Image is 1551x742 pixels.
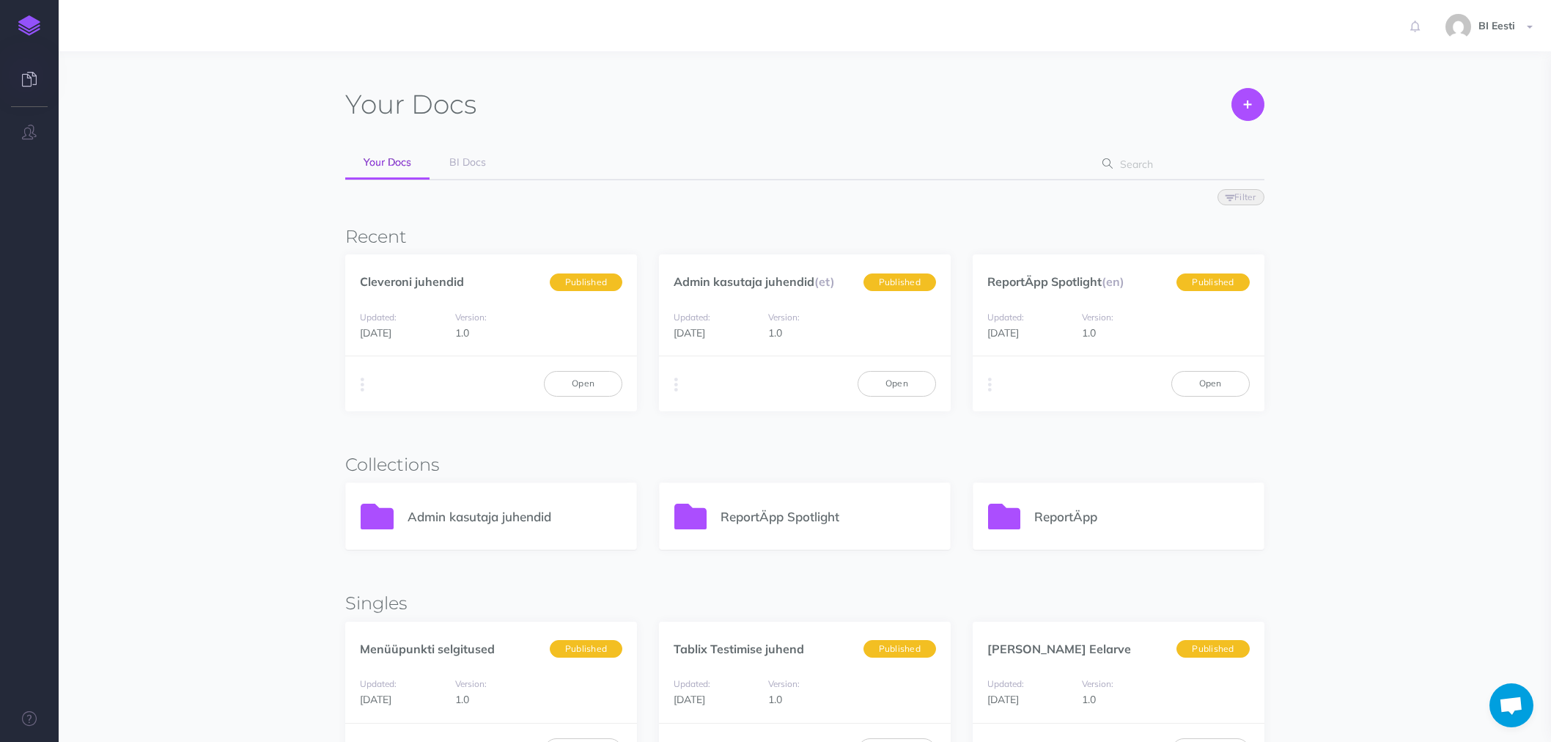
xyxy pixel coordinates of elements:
span: BI Eesti [1471,19,1522,32]
a: Open [544,371,622,396]
span: Your [345,88,405,120]
span: 1.0 [768,326,782,339]
img: logo-mark.svg [18,15,40,36]
small: Updated: [360,678,397,689]
button: Filter [1217,189,1264,205]
input: Search [1116,151,1241,177]
a: Tablix Testimise juhend [674,642,804,656]
div: Avatud vestlus [1489,683,1533,727]
span: [DATE] [987,693,1019,706]
small: Version: [1082,312,1113,323]
a: Open [1171,371,1250,396]
i: More actions [361,375,364,395]
a: Admin kasutaja juhendid(et) [674,274,835,289]
span: 1.0 [455,693,469,706]
h3: Collections [345,455,1264,474]
small: Updated: [987,678,1024,689]
span: [DATE] [674,693,705,706]
small: Updated: [674,312,710,323]
p: ReportÄpp [1034,507,1249,526]
h1: Docs [345,88,476,121]
small: Updated: [987,312,1024,323]
small: Version: [768,312,800,323]
img: icon-folder.svg [674,504,707,529]
span: 1.0 [1082,693,1096,706]
i: More actions [988,375,992,395]
span: [DATE] [987,326,1019,339]
small: Updated: [674,678,710,689]
img: icon-folder.svg [988,504,1021,529]
small: Version: [455,312,487,323]
small: Version: [768,678,800,689]
i: More actions [674,375,678,395]
h3: Singles [345,594,1264,613]
span: [DATE] [674,326,705,339]
span: 1.0 [1082,326,1096,339]
span: [DATE] [360,326,391,339]
span: 1.0 [768,693,782,706]
span: (en) [1102,274,1124,289]
p: ReportÄpp Spotlight [721,507,935,526]
small: Updated: [360,312,397,323]
img: icon-folder.svg [361,504,394,529]
a: ReportÄpp Spotlight(en) [987,274,1124,289]
a: Menüüpunkti selgitused [360,642,495,656]
span: 1.0 [455,326,469,339]
img: 9862dc5e82047a4d9ba6d08c04ce6da6.jpg [1445,14,1471,40]
span: BI Docs [449,155,486,169]
span: [DATE] [360,693,391,706]
a: BI Docs [431,147,504,179]
a: Open [858,371,936,396]
h3: Recent [345,227,1264,246]
a: Cleveroni juhendid [360,274,464,289]
span: Your Docs [364,155,411,169]
p: Admin kasutaja juhendid [408,507,622,526]
a: [PERSON_NAME] Eelarve [987,642,1131,656]
span: (et) [814,274,835,289]
a: Your Docs [345,147,430,180]
small: Version: [1082,678,1113,689]
small: Version: [455,678,487,689]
